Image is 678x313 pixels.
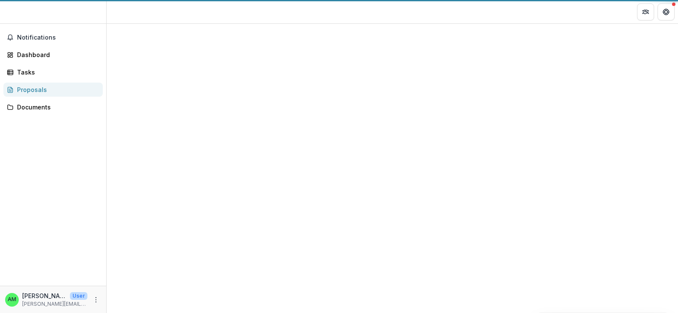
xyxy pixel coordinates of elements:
[3,83,103,97] a: Proposals
[22,291,67,300] p: [PERSON_NAME]
[22,300,87,308] p: [PERSON_NAME][EMAIL_ADDRESS][DOMAIN_NAME]
[70,292,87,300] p: User
[17,103,96,112] div: Documents
[3,31,103,44] button: Notifications
[8,297,16,302] div: Allison McQuade
[17,68,96,77] div: Tasks
[17,50,96,59] div: Dashboard
[3,48,103,62] a: Dashboard
[17,34,99,41] span: Notifications
[3,100,103,114] a: Documents
[3,65,103,79] a: Tasks
[637,3,654,20] button: Partners
[17,85,96,94] div: Proposals
[91,295,101,305] button: More
[658,3,675,20] button: Get Help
